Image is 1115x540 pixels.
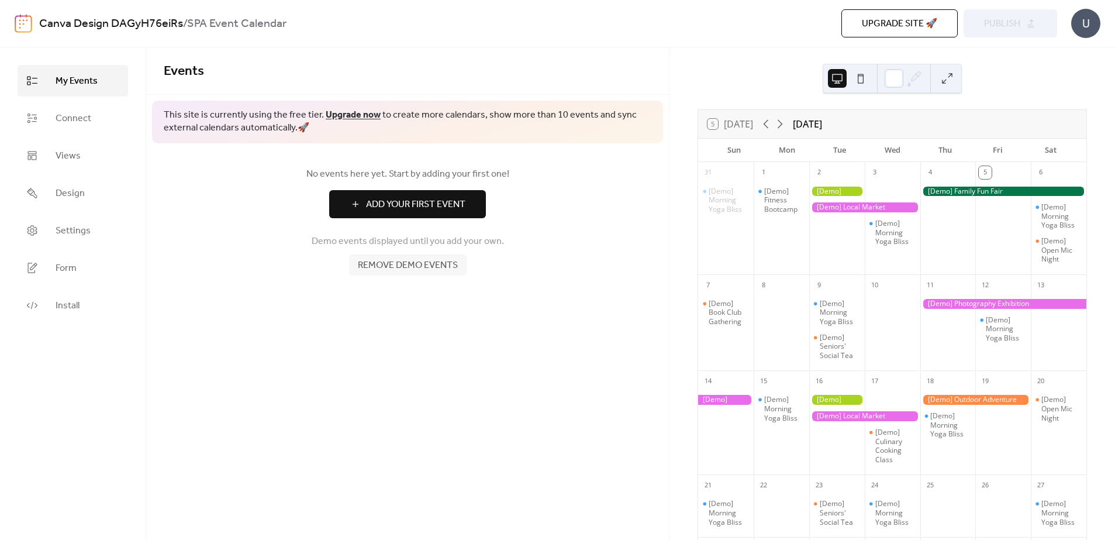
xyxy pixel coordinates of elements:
[862,17,937,31] span: Upgrade site 🚀
[709,499,749,527] div: [Demo] Morning Yoga Bliss
[1071,9,1100,38] div: U
[979,374,992,387] div: 19
[709,187,749,214] div: [Demo] Morning Yoga Bliss
[1034,374,1047,387] div: 20
[18,215,128,246] a: Settings
[866,139,919,162] div: Wed
[809,333,865,360] div: [Demo] Seniors' Social Tea
[986,315,1026,343] div: [Demo] Morning Yoga Bliss
[56,112,91,126] span: Connect
[754,395,809,422] div: [Demo] Morning Yoga Bliss
[813,139,866,162] div: Tue
[813,374,826,387] div: 16
[868,374,881,387] div: 17
[809,499,865,527] div: [Demo] Seniors' Social Tea
[875,499,916,527] div: [Demo] Morning Yoga Bliss
[813,479,826,491] div: 23
[1024,139,1077,162] div: Sat
[979,479,992,491] div: 26
[757,278,770,291] div: 8
[865,499,920,527] div: [Demo] Morning Yoga Bliss
[164,109,651,135] span: This site is currently using the free tier. to create more calendars, show more than 10 events an...
[809,299,865,326] div: [Demo] Morning Yoga Bliss
[18,65,128,97] a: My Events
[56,299,80,313] span: Install
[702,166,714,179] div: 31
[698,299,754,326] div: [Demo] Book Club Gathering
[754,187,809,214] div: [Demo] Fitness Bootcamp
[971,139,1024,162] div: Fri
[56,149,81,163] span: Views
[164,167,651,181] span: No events here yet. Start by adding your first one!
[924,166,937,179] div: 4
[757,479,770,491] div: 22
[1031,236,1086,264] div: [Demo] Open Mic Night
[39,13,183,35] a: Canva Design DAGyH76eiRs
[865,219,920,246] div: [Demo] Morning Yoga Bliss
[920,187,1086,197] div: [Demo] Family Fun Fair
[326,106,381,124] a: Upgrade now
[820,499,860,527] div: [Demo] Seniors' Social Tea
[56,262,77,276] span: Form
[820,299,860,326] div: [Demo] Morning Yoga Bliss
[187,13,286,35] b: SPA Event Calendar
[698,395,754,405] div: [Demo] Photography Exhibition
[809,395,865,405] div: [Demo] Gardening Workshop
[975,315,1031,343] div: [Demo] Morning Yoga Bliss
[1031,499,1086,527] div: [Demo] Morning Yoga Bliss
[164,59,204,84] span: Events
[1041,395,1082,422] div: [Demo] Open Mic Night
[865,428,920,464] div: [Demo] Culinary Cooking Class
[920,411,976,439] div: [Demo] Morning Yoga Bliss
[702,374,714,387] div: 14
[1041,499,1082,527] div: [Demo] Morning Yoga Bliss
[15,14,32,33] img: logo
[930,411,971,439] div: [Demo] Morning Yoga Bliss
[813,166,826,179] div: 2
[757,374,770,387] div: 15
[868,479,881,491] div: 24
[979,278,992,291] div: 12
[979,166,992,179] div: 5
[924,374,937,387] div: 18
[698,187,754,214] div: [Demo] Morning Yoga Bliss
[1034,479,1047,491] div: 27
[702,479,714,491] div: 21
[709,299,749,326] div: [Demo] Book Club Gathering
[349,254,467,276] button: Remove demo events
[18,140,128,171] a: Views
[56,224,91,238] span: Settings
[698,499,754,527] div: [Demo] Morning Yoga Bliss
[924,479,937,491] div: 25
[18,102,128,134] a: Connect
[702,278,714,291] div: 7
[841,9,958,37] button: Upgrade site 🚀
[1031,395,1086,422] div: [Demo] Open Mic Night
[760,139,813,162] div: Mon
[868,278,881,291] div: 10
[809,187,865,197] div: [Demo] Gardening Workshop
[924,278,937,291] div: 11
[809,202,920,212] div: [Demo] Local Market
[183,13,187,35] b: /
[875,219,916,246] div: [Demo] Morning Yoga Bliss
[1034,166,1047,179] div: 6
[18,290,128,321] a: Install
[920,299,1086,309] div: [Demo] Photography Exhibition
[1041,236,1082,264] div: [Demo] Open Mic Night
[1031,202,1086,230] div: [Demo] Morning Yoga Bliss
[1034,278,1047,291] div: 13
[358,259,458,273] span: Remove demo events
[820,333,860,360] div: [Demo] Seniors' Social Tea
[920,395,1031,405] div: [Demo] Outdoor Adventure Day
[329,190,486,218] button: Add Your First Event
[18,177,128,209] a: Design
[809,411,920,421] div: [Demo] Local Market
[919,139,971,162] div: Thu
[1041,202,1082,230] div: [Demo] Morning Yoga Bliss
[793,117,822,131] div: [DATE]
[56,187,85,201] span: Design
[56,74,98,88] span: My Events
[868,166,881,179] div: 3
[312,235,504,249] span: Demo events displayed until you add your own.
